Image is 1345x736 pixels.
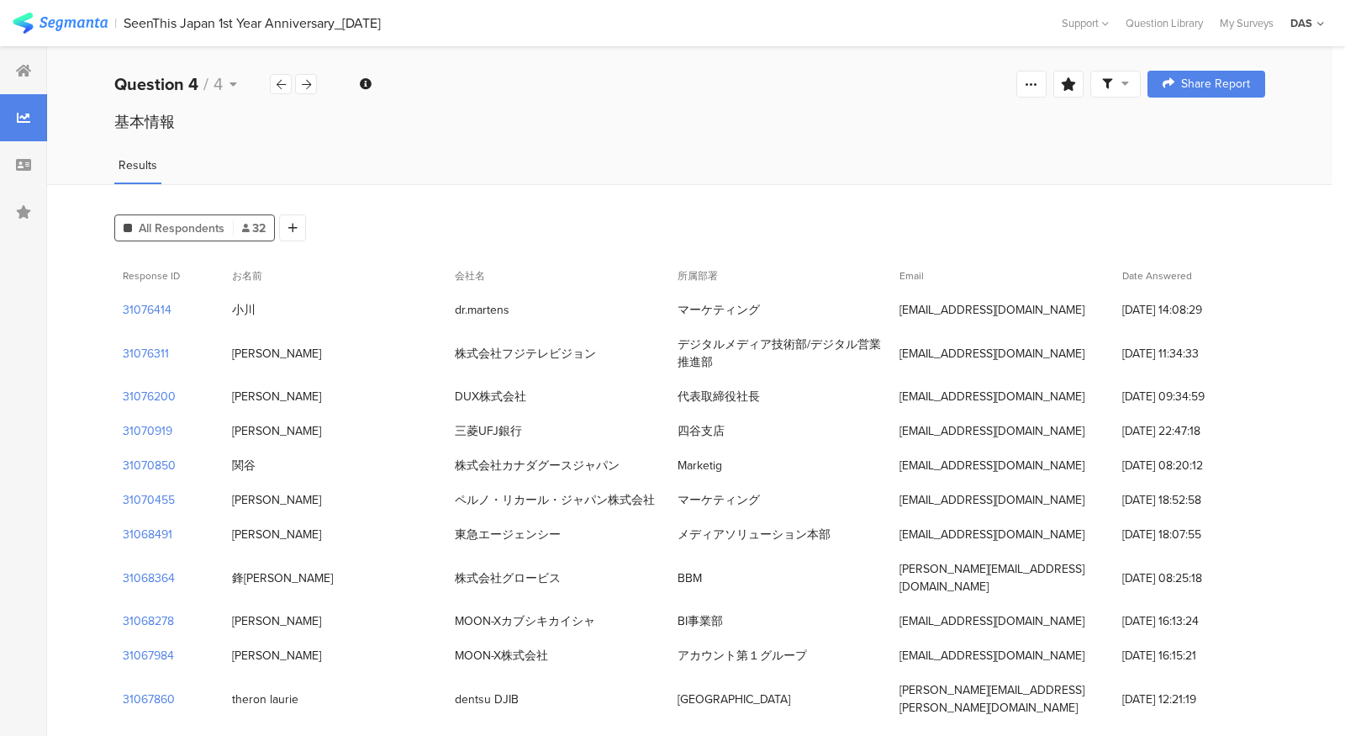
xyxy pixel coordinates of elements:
[899,345,1084,363] div: [EMAIL_ADDRESS][DOMAIN_NAME]
[678,301,760,319] div: マーケティング
[899,647,1084,665] div: [EMAIL_ADDRESS][DOMAIN_NAME]
[1062,10,1109,36] div: Support
[455,388,526,405] div: DUX株式会社
[455,345,596,363] div: 株式会社フジテレビジョン
[899,612,1084,630] div: [EMAIL_ADDRESS][DOMAIN_NAME]
[678,388,760,405] div: 代表取締役社長
[899,301,1084,319] div: [EMAIL_ADDRESS][DOMAIN_NAME]
[1122,612,1257,630] span: [DATE] 16:13:24
[203,71,208,97] span: /
[678,569,702,587] div: BBM
[1122,388,1257,405] span: [DATE] 09:34:59
[899,526,1084,543] div: [EMAIL_ADDRESS][DOMAIN_NAME]
[455,691,519,708] div: dentsu DJIB
[1122,345,1257,363] span: [DATE] 11:34:33
[678,336,883,371] div: デジタルメディア技術部/デジタル営業推進部
[123,526,172,543] section: 31068491
[678,612,723,630] div: BI事業部
[899,491,1084,509] div: [EMAIL_ADDRESS][DOMAIN_NAME]
[242,220,266,237] span: 32
[678,491,760,509] div: マーケティング
[124,15,381,31] div: SeenThis Japan 1st Year Anniversary_[DATE]
[123,268,180,283] span: Response ID
[232,526,321,543] div: [PERSON_NAME]
[1122,691,1257,708] span: [DATE] 12:21:19
[232,569,333,587] div: 鋒[PERSON_NAME]
[232,268,262,283] span: お名前
[1122,457,1257,474] span: [DATE] 08:20:12
[123,491,175,509] section: 31070455
[1122,268,1192,283] span: Date Answered
[455,457,620,474] div: 株式会社カナダグースジャパン
[678,457,722,474] div: Marketig
[899,268,924,283] span: Email
[232,422,321,440] div: [PERSON_NAME]
[232,647,321,665] div: [PERSON_NAME]
[123,457,176,474] section: 31070850
[455,491,655,509] div: ペルノ・リカール・ジャパン株式会社
[1122,526,1257,543] span: [DATE] 18:07:55
[232,457,256,474] div: 関谷
[678,526,831,543] div: メディアソリューション本部
[455,268,485,283] span: 会社名
[232,301,256,319] div: 小川
[123,612,174,630] section: 31068278
[899,422,1084,440] div: [EMAIL_ADDRESS][DOMAIN_NAME]
[123,691,175,708] section: 31067860
[455,569,561,587] div: 株式会社グロービス
[1181,78,1250,90] span: Share Report
[114,71,198,97] b: Question 4
[678,268,718,283] span: 所属部署
[1122,647,1257,665] span: [DATE] 16:15:21
[123,301,171,319] section: 31076414
[232,491,321,509] div: [PERSON_NAME]
[119,156,157,174] span: Results
[114,111,1265,133] div: 基本情報
[678,422,725,440] div: 四谷支店
[123,388,176,405] section: 31076200
[899,388,1084,405] div: [EMAIL_ADDRESS][DOMAIN_NAME]
[232,345,321,363] div: [PERSON_NAME]
[1122,422,1257,440] span: [DATE] 22:47:18
[899,560,1105,596] div: [PERSON_NAME][EMAIL_ADDRESS][DOMAIN_NAME]
[114,13,117,33] div: |
[123,569,175,587] section: 31068364
[899,681,1105,717] div: [PERSON_NAME][EMAIL_ADDRESS][PERSON_NAME][DOMAIN_NAME]
[1122,491,1257,509] span: [DATE] 18:52:58
[1117,15,1211,31] a: Question Library
[13,13,108,34] img: segmanta logo
[232,691,298,708] div: theron laurie
[455,612,595,630] div: MOON-Xカブシキカイシャ
[123,345,169,363] section: 31076311
[455,647,548,665] div: MOON-X株式会社
[1122,569,1257,587] span: [DATE] 08:25:18
[455,301,509,319] div: dr.martens
[232,612,321,630] div: [PERSON_NAME]
[1122,301,1257,319] span: [DATE] 14:08:29
[1290,15,1312,31] div: DAS
[123,647,174,665] section: 31067984
[678,691,790,708] div: [GEOGRAPHIC_DATA]
[139,220,224,237] span: All Respondents
[899,457,1084,474] div: [EMAIL_ADDRESS][DOMAIN_NAME]
[455,422,522,440] div: 三菱UFJ銀行
[232,388,321,405] div: [PERSON_NAME]
[1211,15,1282,31] a: My Surveys
[678,647,807,665] div: アカウント第１グループ
[123,422,172,440] section: 31070919
[455,526,561,543] div: 東急エージェンシー
[214,71,223,97] span: 4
